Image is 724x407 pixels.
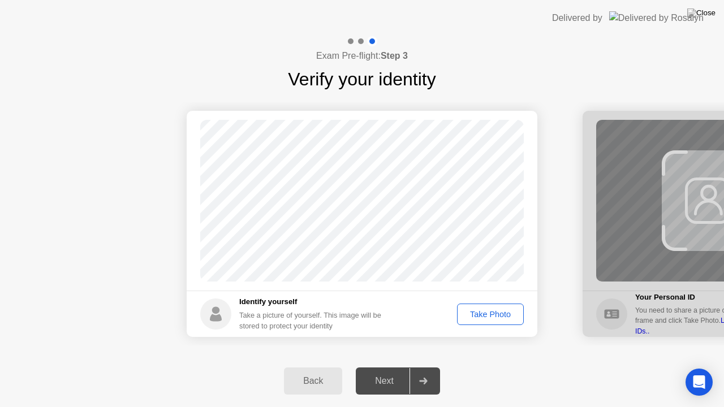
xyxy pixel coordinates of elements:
[356,367,440,395] button: Next
[609,11,704,24] img: Delivered by Rosalyn
[381,51,408,60] b: Step 3
[686,369,713,396] div: Open Intercom Messenger
[284,367,342,395] button: Back
[316,49,408,63] h4: Exam Pre-flight:
[687,8,716,18] img: Close
[552,11,602,25] div: Delivered by
[359,376,410,386] div: Next
[239,310,390,331] div: Take a picture of yourself. This image will be stored to protect your identity
[288,66,436,93] h1: Verify your identity
[287,376,339,386] div: Back
[239,296,390,308] h5: Identify yourself
[457,304,524,325] button: Take Photo
[461,310,520,319] div: Take Photo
